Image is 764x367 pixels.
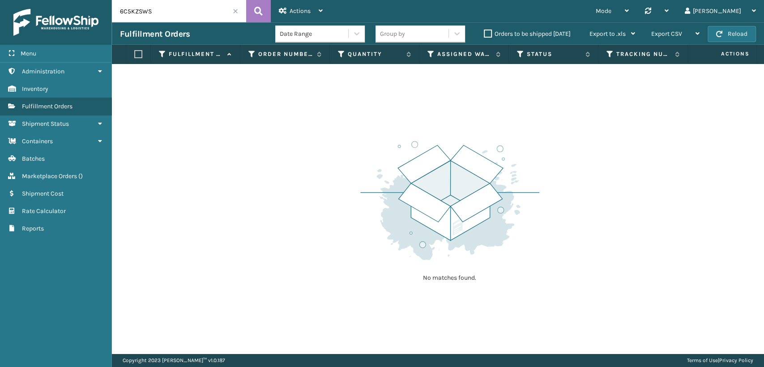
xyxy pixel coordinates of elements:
span: Mode [596,7,611,15]
span: Marketplace Orders [22,172,77,180]
div: | [687,354,753,367]
span: Export CSV [651,30,682,38]
span: ( ) [78,172,83,180]
span: Reports [22,225,44,232]
label: Quantity [348,50,402,58]
span: Batches [22,155,45,162]
span: Shipment Cost [22,190,64,197]
label: Order Number [258,50,312,58]
span: Actions [290,7,311,15]
span: Actions [692,47,755,61]
label: Tracking Number [616,50,670,58]
a: Terms of Use [687,357,718,363]
h3: Fulfillment Orders [120,29,190,39]
label: Fulfillment Order Id [169,50,223,58]
img: logo [13,9,98,36]
p: Copyright 2023 [PERSON_NAME]™ v 1.0.187 [123,354,225,367]
span: Administration [22,68,64,75]
a: Privacy Policy [719,357,753,363]
button: Reload [708,26,756,42]
span: Containers [22,137,53,145]
div: Group by [380,29,405,38]
span: Shipment Status [22,120,69,128]
label: Assigned Warehouse [437,50,491,58]
label: Orders to be shipped [DATE] [484,30,571,38]
label: Status [527,50,581,58]
span: Inventory [22,85,48,93]
span: Fulfillment Orders [22,102,73,110]
div: Date Range [280,29,349,38]
span: Rate Calculator [22,207,66,215]
span: Menu [21,50,36,57]
span: Export to .xls [589,30,626,38]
